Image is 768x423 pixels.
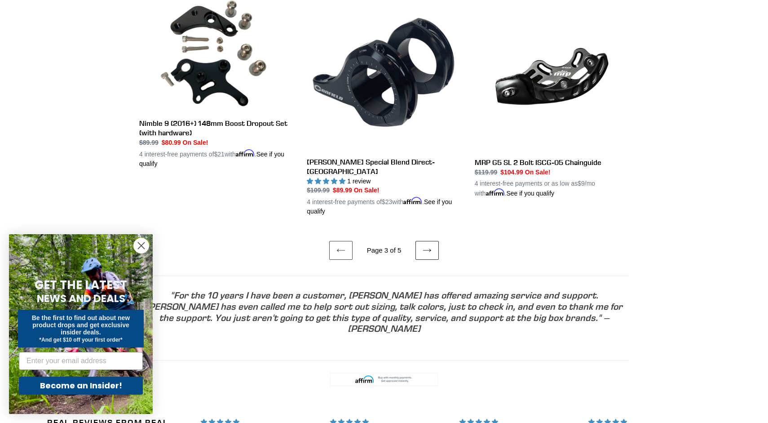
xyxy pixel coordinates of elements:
input: Enter your email address [19,352,143,370]
span: GET THE LATEST [35,277,127,293]
span: NEWS AND DEALS [37,291,125,306]
span: "For the 10 years I have been a customer, [PERSON_NAME] has offered amazing service and support. ... [146,289,622,334]
li: Page 3 of 5 [354,245,414,256]
button: Close dialog [133,238,149,254]
span: *And get $10 off your first order* [39,337,122,343]
img: 0% financing for 6 months using Affirm. Limited time offer ends soon. [330,373,438,386]
span: Be the first to find out about new product drops and get exclusive insider deals. [32,314,130,336]
button: Become an Insider! [19,377,143,395]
